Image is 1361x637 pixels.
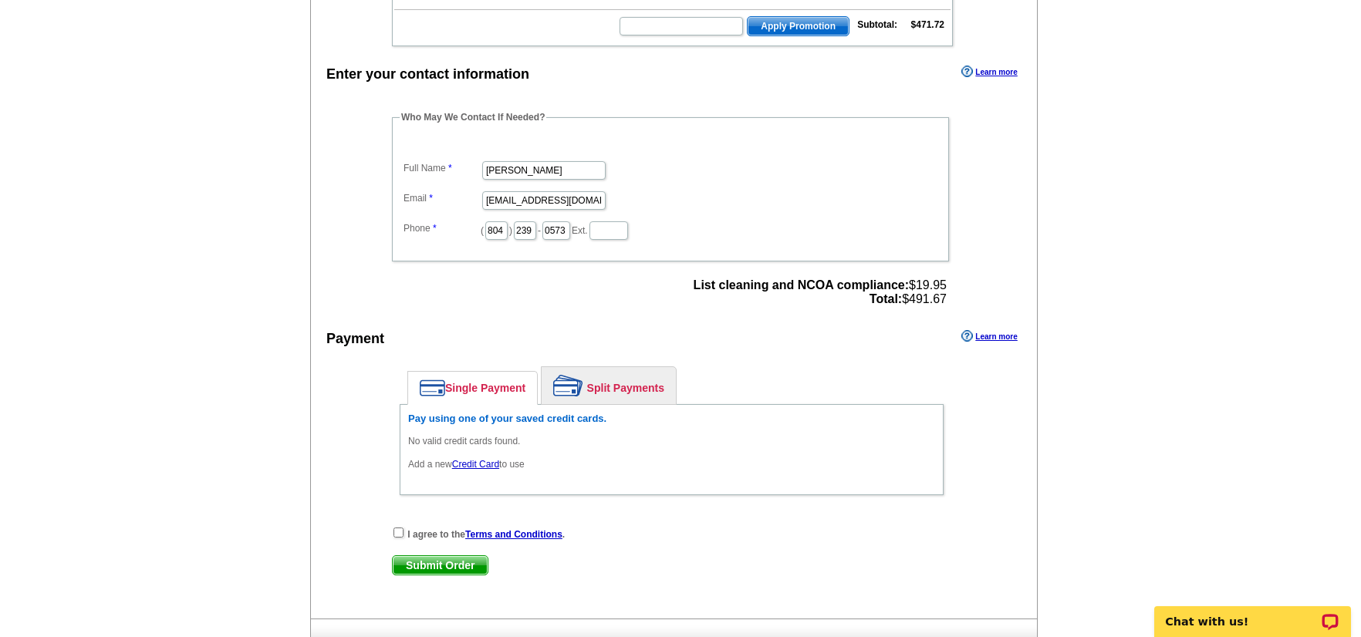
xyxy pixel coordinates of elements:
p: Add a new to use [408,457,935,471]
strong: List cleaning and NCOA compliance: [694,278,909,292]
span: Apply Promotion [748,17,849,35]
button: Apply Promotion [747,16,849,36]
a: Split Payments [542,367,676,404]
div: Enter your contact information [326,64,529,85]
legend: Who May We Contact If Needed? [400,110,546,124]
span: Submit Order [393,556,488,575]
strong: I agree to the . [407,529,565,540]
a: Single Payment [408,372,537,404]
label: Full Name [404,161,481,175]
iframe: LiveChat chat widget [1144,588,1361,637]
h6: Pay using one of your saved credit cards. [408,413,935,425]
label: Phone [404,221,481,235]
dd: ( ) - Ext. [400,217,941,241]
img: single-payment.png [420,379,445,396]
div: Payment [326,329,384,349]
a: Credit Card [452,459,499,470]
strong: Total: [870,292,902,305]
p: No valid credit cards found. [408,434,935,448]
strong: $471.72 [911,19,944,30]
strong: Subtotal: [857,19,897,30]
span: $19.95 $491.67 [694,278,947,306]
img: split-payment.png [553,375,583,396]
a: Learn more [961,330,1017,342]
label: Email [404,191,481,205]
a: Learn more [961,66,1017,78]
a: Terms and Conditions [465,529,562,540]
